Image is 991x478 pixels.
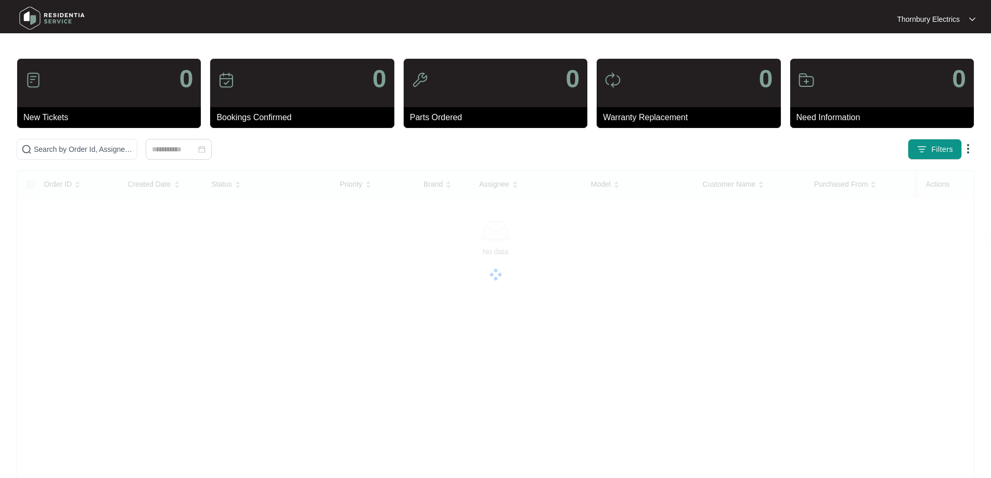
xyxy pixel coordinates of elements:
img: icon [604,72,621,88]
img: icon [25,72,42,88]
p: Warranty Replacement [603,111,780,124]
p: 0 [372,67,387,92]
p: 0 [179,67,194,92]
p: New Tickets [23,111,201,124]
img: dropdown arrow [969,17,975,22]
img: dropdown arrow [962,143,974,155]
p: Parts Ordered [410,111,587,124]
img: filter icon [917,144,927,154]
p: 0 [759,67,773,92]
img: icon [798,72,815,88]
img: residentia service logo [16,3,88,34]
button: filter iconFilters [908,139,962,160]
p: Bookings Confirmed [216,111,394,124]
p: Need Information [796,111,974,124]
p: 0 [565,67,580,92]
span: Filters [931,144,953,155]
img: icon [411,72,428,88]
p: 0 [952,67,966,92]
img: search-icon [21,144,32,154]
input: Search by Order Id, Assignee Name, Customer Name, Brand and Model [34,144,133,155]
p: Thornbury Electrics [897,14,960,24]
img: icon [218,72,235,88]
